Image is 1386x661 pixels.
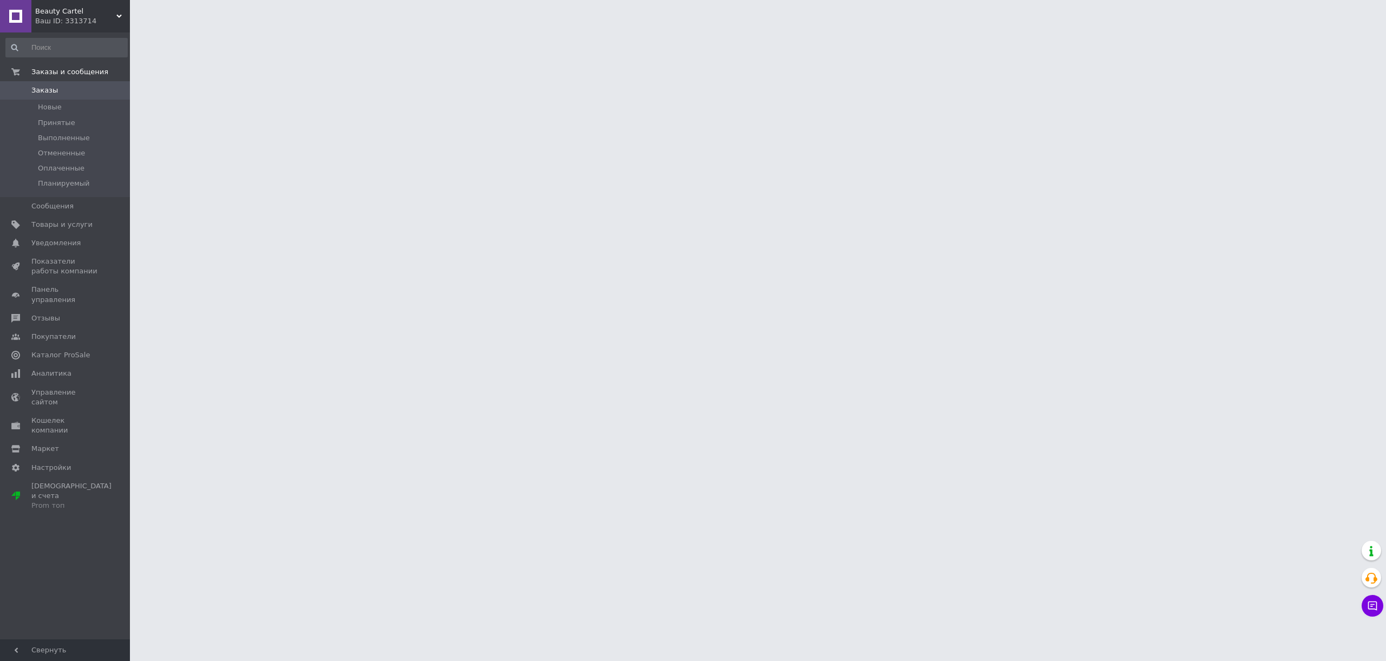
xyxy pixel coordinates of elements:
[31,388,100,407] span: Управление сайтом
[31,369,71,378] span: Аналитика
[31,332,76,342] span: Покупатели
[38,102,62,112] span: Новые
[31,67,108,77] span: Заказы и сообщения
[1362,595,1383,617] button: Чат с покупателем
[38,179,89,188] span: Планируемый
[31,350,90,360] span: Каталог ProSale
[31,501,112,511] div: Prom топ
[31,416,100,435] span: Кошелек компании
[35,16,130,26] div: Ваш ID: 3313714
[31,86,58,95] span: Заказы
[38,148,85,158] span: Отмененные
[31,481,112,511] span: [DEMOGRAPHIC_DATA] и счета
[31,444,59,454] span: Маркет
[31,220,93,230] span: Товары и услуги
[31,463,71,473] span: Настройки
[38,118,75,128] span: Принятые
[31,238,81,248] span: Уведомления
[38,163,84,173] span: Оплаченные
[31,257,100,276] span: Показатели работы компании
[38,133,90,143] span: Выполненные
[5,38,128,57] input: Поиск
[31,201,74,211] span: Сообщения
[31,285,100,304] span: Панель управления
[31,313,60,323] span: Отзывы
[35,6,116,16] span: Beauty Cartel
